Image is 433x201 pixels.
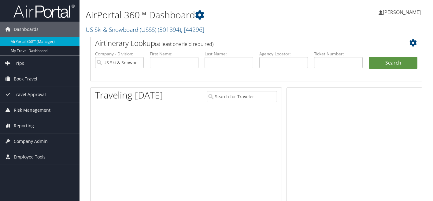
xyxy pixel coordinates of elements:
span: Book Travel [14,71,37,87]
span: Dashboards [14,22,39,37]
span: Company Admin [14,134,48,149]
button: Search [369,57,417,69]
input: Search for Traveler [207,91,277,102]
span: Travel Approval [14,87,46,102]
a: US Ski & Snowboard (USSS) [86,25,204,34]
label: Last Name: [205,51,253,57]
h1: Traveling [DATE] [95,89,163,102]
span: (at least one field required) [155,41,213,47]
span: ( 301894 ) [158,25,181,34]
span: [PERSON_NAME] [383,9,421,16]
label: Agency Locator: [259,51,308,57]
a: [PERSON_NAME] [379,3,427,21]
span: Employee Tools [14,149,46,165]
span: Reporting [14,118,34,133]
h1: AirPortal 360™ Dashboard [86,9,313,21]
label: Company - Division: [95,51,144,57]
span: Risk Management [14,102,50,118]
label: First Name: [150,51,198,57]
span: Trips [14,56,24,71]
span: , [ 44296 ] [181,25,204,34]
h2: Airtinerary Lookup [95,38,390,48]
label: Ticket Number: [314,51,363,57]
img: airportal-logo.png [13,4,75,18]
